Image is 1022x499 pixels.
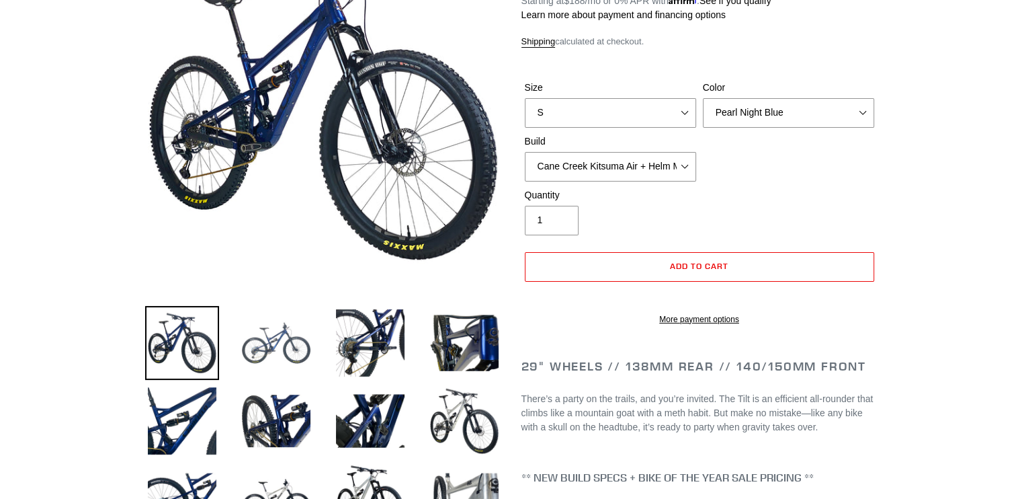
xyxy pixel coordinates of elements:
img: Load image into Gallery viewer, TILT - Complete Bike [239,384,313,458]
a: More payment options [525,313,874,325]
label: Color [703,81,874,95]
a: Learn more about payment and financing options [521,9,726,20]
p: There’s a party on the trails, and you’re invited. The Tilt is an efficient all-rounder that clim... [521,392,878,434]
a: Shipping [521,36,556,48]
img: Load image into Gallery viewer, TILT - Complete Bike [239,306,313,380]
button: Add to cart [525,252,874,282]
img: Load image into Gallery viewer, TILT - Complete Bike [427,306,501,380]
span: Add to cart [670,261,728,271]
img: Load image into Gallery viewer, TILT - Complete Bike [145,306,219,380]
h4: ** NEW BUILD SPECS + BIKE OF THE YEAR SALE PRICING ** [521,471,878,484]
img: Load image into Gallery viewer, TILT - Complete Bike [427,384,501,458]
img: Load image into Gallery viewer, TILT - Complete Bike [333,306,407,380]
img: Load image into Gallery viewer, TILT - Complete Bike [145,384,219,458]
h2: 29" Wheels // 138mm Rear // 140/150mm Front [521,359,878,374]
div: calculated at checkout. [521,35,878,48]
img: Load image into Gallery viewer, TILT - Complete Bike [333,384,407,458]
label: Size [525,81,696,95]
label: Build [525,135,696,149]
label: Quantity [525,188,696,202]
